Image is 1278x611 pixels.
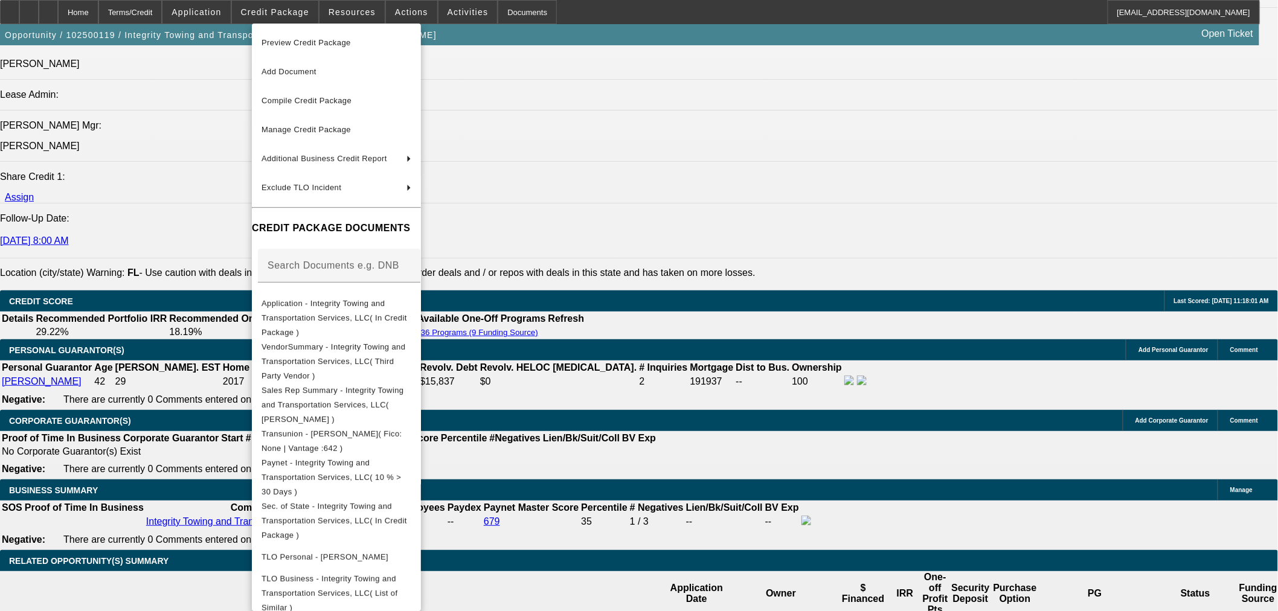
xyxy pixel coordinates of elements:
span: Preview Credit Package [262,38,351,47]
button: Sec. of State - Integrity Towing and Transportation Services, LLC( In Credit Package ) [252,499,421,542]
span: Sales Rep Summary - Integrity Towing and Transportation Services, LLC( [PERSON_NAME] ) [262,385,403,423]
span: VendorSummary - Integrity Towing and Transportation Services, LLC( Third Party Vendor ) [262,342,405,380]
h4: CREDIT PACKAGE DOCUMENTS [252,221,421,235]
span: TLO Personal - [PERSON_NAME] [262,552,388,561]
span: Paynet - Integrity Towing and Transportation Services, LLC( 10 % > 30 Days ) [262,458,401,496]
span: Additional Business Credit Report [262,154,387,163]
button: Paynet - Integrity Towing and Transportation Services, LLC( 10 % > 30 Days ) [252,455,421,499]
span: Add Document [262,67,316,76]
span: Compile Credit Package [262,96,352,105]
mat-label: Search Documents e.g. DNB [268,260,399,270]
span: Sec. of State - Integrity Towing and Transportation Services, LLC( In Credit Package ) [262,501,407,539]
span: Exclude TLO Incident [262,183,341,192]
span: Manage Credit Package [262,125,351,134]
span: Application - Integrity Towing and Transportation Services, LLC( In Credit Package ) [262,298,407,336]
button: VendorSummary - Integrity Towing and Transportation Services, LLC( Third Party Vendor ) [252,339,421,383]
button: Application - Integrity Towing and Transportation Services, LLC( In Credit Package ) [252,296,421,339]
button: Transunion - Spurlock, Chase( Fico: None | Vantage :642 ) [252,426,421,455]
button: TLO Personal - Spurlock, Chase [252,542,421,571]
span: Transunion - [PERSON_NAME]( Fico: None | Vantage :642 ) [262,429,402,452]
button: Sales Rep Summary - Integrity Towing and Transportation Services, LLC( Leach, Ethan ) [252,383,421,426]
